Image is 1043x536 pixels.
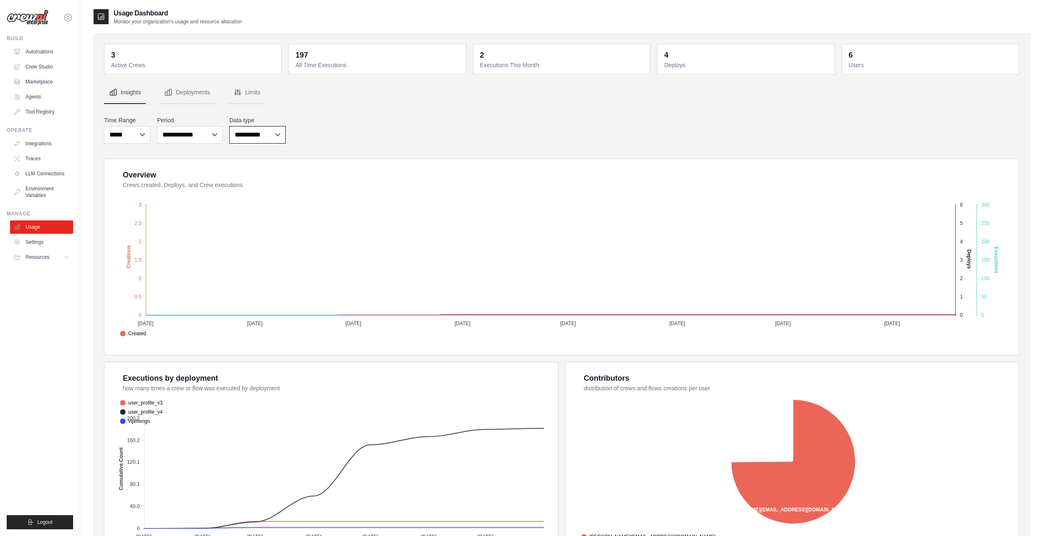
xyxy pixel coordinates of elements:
tspan: 250 [981,220,990,226]
iframe: Chat Widget [1001,496,1043,536]
tspan: 100 [981,276,990,281]
tspan: 0 [137,526,140,531]
tspan: 200 [981,239,990,245]
dt: Deploys [664,61,829,69]
tspan: 3 [139,202,142,208]
dt: distribution of crews and flows creations per user [584,384,1009,392]
tspan: [DATE] [884,321,900,326]
tspan: 0.5 [134,294,142,300]
tspan: [DATE] [454,321,470,326]
text: Executions [993,247,999,273]
a: Environment Variables [10,182,73,202]
span: user_profile_v4 [120,408,162,416]
button: Logout [7,515,73,529]
tspan: 120.1 [127,459,140,465]
tspan: 0 [960,312,963,318]
tspan: 160.2 [127,437,140,443]
tspan: 2 [139,239,142,245]
nav: Tabs [104,81,1019,104]
tspan: [DATE] [670,321,685,326]
div: 4 [664,49,668,61]
button: Limits [228,81,266,104]
a: Automations [10,45,73,58]
dt: Executions This Month [480,61,645,69]
p: Monitor your organization's usage and resource allocation [114,18,242,25]
button: Resources [10,250,73,264]
div: Overview [123,169,156,181]
button: Deployments [159,81,215,104]
dt: Active Crews [111,61,276,69]
div: Executions by deployment [123,372,218,384]
tspan: 40.0 [130,503,140,509]
button: Insights [104,81,146,104]
label: Time Range [104,116,150,124]
tspan: [DATE] [247,321,263,326]
tspan: 50 [981,294,987,300]
tspan: [DATE] [345,321,361,326]
tspan: [DATE] [138,321,154,326]
a: Integrations [10,137,73,150]
tspan: 4 [960,239,963,245]
tspan: 5 [960,220,963,226]
dt: All Time Executions [295,61,460,69]
label: Period [157,116,223,124]
span: vipmongo [120,417,150,425]
span: Created [120,330,146,337]
tspan: 3 [960,257,963,263]
a: Settings [10,235,73,249]
text: Deploys [966,249,972,269]
div: Operate [7,127,73,134]
tspan: 2 [960,276,963,281]
div: 2 [480,49,484,61]
div: Build [7,35,73,42]
span: Logout [37,519,53,526]
tspan: 150 [981,257,990,263]
tspan: 80.1 [130,481,140,487]
span: user_profile_v3 [120,399,162,407]
tspan: 1 [139,276,142,281]
h2: Usage Dashboard [114,8,242,18]
label: Data type [229,116,286,124]
div: 6 [849,49,853,61]
tspan: 2.5 [134,220,142,226]
a: Marketplace [10,75,73,88]
tspan: 0 [139,312,142,318]
div: 197 [295,49,308,61]
tspan: 1 [960,294,963,300]
a: Crew Studio [10,60,73,73]
img: Logo [7,10,48,25]
a: Usage [10,220,73,234]
dt: how many times a crew or flow was executed by deployment [123,384,548,392]
div: Widget de chat [1001,496,1043,536]
a: Tool Registry [10,105,73,119]
tspan: [DATE] [560,321,576,326]
text: Cumulative Count [118,448,124,490]
dt: Users [849,61,1014,69]
tspan: 200.2 [127,415,140,421]
dt: Crews created, Deploys, and Crew executions [123,181,1009,189]
tspan: 6 [960,202,963,208]
div: Contributors [584,372,629,384]
a: Agents [10,90,73,104]
span: Resources [25,254,49,260]
div: Manage [7,210,73,217]
tspan: [DATE] [775,321,791,326]
tspan: 1.5 [134,257,142,263]
a: Traces [10,152,73,165]
div: 3 [111,49,115,61]
tspan: 0 [981,312,984,318]
tspan: 300 [981,202,990,208]
text: Creations [126,245,132,268]
a: LLM Connections [10,167,73,180]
